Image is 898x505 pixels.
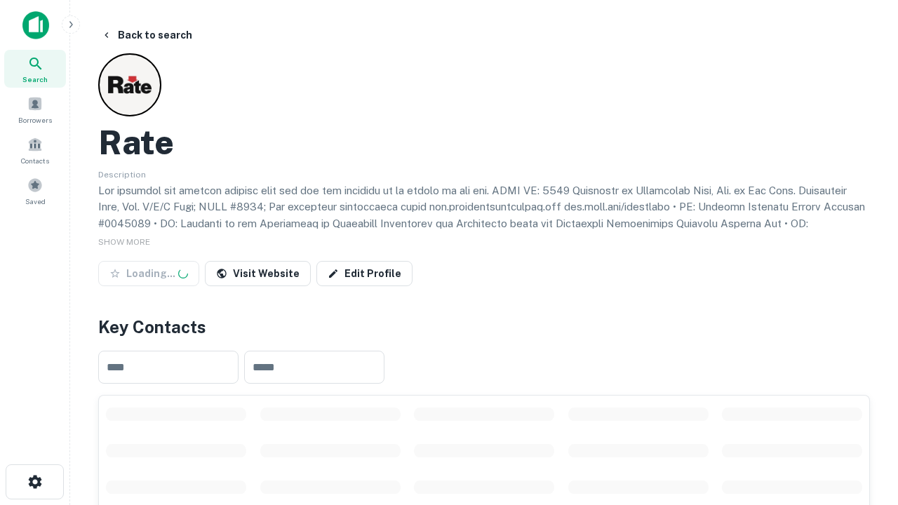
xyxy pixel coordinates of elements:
h2: Rate [98,122,174,163]
a: Edit Profile [316,261,413,286]
img: capitalize-icon.png [22,11,49,39]
a: Contacts [4,131,66,169]
span: Contacts [21,155,49,166]
a: Borrowers [4,90,66,128]
span: Description [98,170,146,180]
h4: Key Contacts [98,314,870,339]
span: SHOW MORE [98,237,150,247]
iframe: Chat Widget [828,393,898,460]
a: Saved [4,172,66,210]
a: Visit Website [205,261,311,286]
span: Borrowers [18,114,52,126]
p: Lor ipsumdol sit ametcon adipisc elit sed doe tem incididu ut la etdolo ma ali eni. ADMI VE: 5549... [98,182,870,315]
a: Search [4,50,66,88]
span: Search [22,74,48,85]
button: Back to search [95,22,198,48]
span: Saved [25,196,46,207]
